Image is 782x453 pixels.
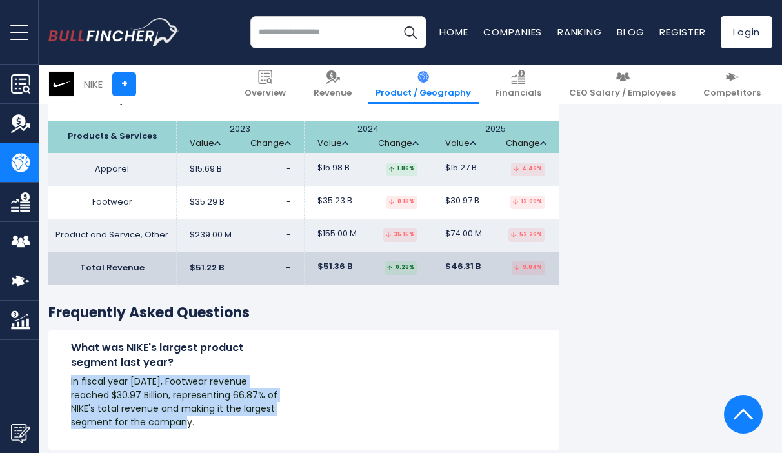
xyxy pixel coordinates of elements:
[48,186,176,219] td: Footwear
[368,65,479,104] a: Product / Geography
[48,219,176,252] td: Product and Service, Other
[286,228,291,241] span: -
[250,138,291,149] a: Change
[48,252,176,285] td: Total Revenue
[394,16,426,48] button: Search
[286,196,291,208] span: -
[445,261,481,272] span: $46.31 B
[84,77,103,92] div: NIKE
[510,196,545,209] div: 12.09%
[445,196,479,206] span: $30.97 B
[314,88,352,99] span: Revenue
[71,341,281,370] h4: What was NIKE's largest product segment last year?
[112,72,136,96] a: +
[445,228,482,239] span: $74.00 M
[376,88,471,99] span: Product / Geography
[71,375,281,429] p: In fiscal year [DATE], Footwear revenue reached $30.97 Billion, representing 66.87% of NIKE's tot...
[176,121,304,153] th: 2023
[432,121,559,153] th: 2025
[617,25,644,39] a: Blog
[317,163,350,174] span: $15.98 B
[317,228,357,239] span: $155.00 M
[48,18,179,46] img: bullfincher logo
[48,18,179,46] a: Go to homepage
[190,138,221,149] a: Value
[190,263,224,274] span: $51.22 B
[190,230,232,241] span: $239.00 M
[378,138,419,149] a: Change
[445,138,476,149] a: Value
[557,25,601,39] a: Ranking
[512,261,545,275] div: 9.84%
[317,261,352,272] span: $51.36 B
[386,196,417,209] div: 0.18%
[190,164,222,175] span: $15.69 B
[721,16,772,48] a: Login
[445,163,477,174] span: $15.27 B
[317,138,348,149] a: Value
[48,153,176,186] td: Apparel
[703,88,761,99] span: Competitors
[245,88,286,99] span: Overview
[569,88,676,99] span: CEO Salary / Employees
[49,72,74,96] img: NKE logo
[304,121,432,153] th: 2024
[48,304,559,323] h3: Frequently Asked Questions
[286,163,291,175] span: -
[237,65,294,104] a: Overview
[511,163,545,176] div: 4.46%
[508,228,545,242] div: 52.26%
[306,65,359,104] a: Revenue
[487,65,549,104] a: Financials
[506,138,546,149] a: Change
[286,261,291,274] span: -
[190,197,225,208] span: $35.29 B
[561,65,683,104] a: CEO Salary / Employees
[317,196,352,206] span: $35.23 B
[659,25,705,39] a: Register
[696,65,768,104] a: Competitors
[483,25,542,39] a: Companies
[439,25,468,39] a: Home
[48,121,176,153] th: Products & Services
[495,88,541,99] span: Financials
[383,228,417,242] div: 35.15%
[385,261,417,275] div: 0.28%
[386,163,417,176] div: 1.86%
